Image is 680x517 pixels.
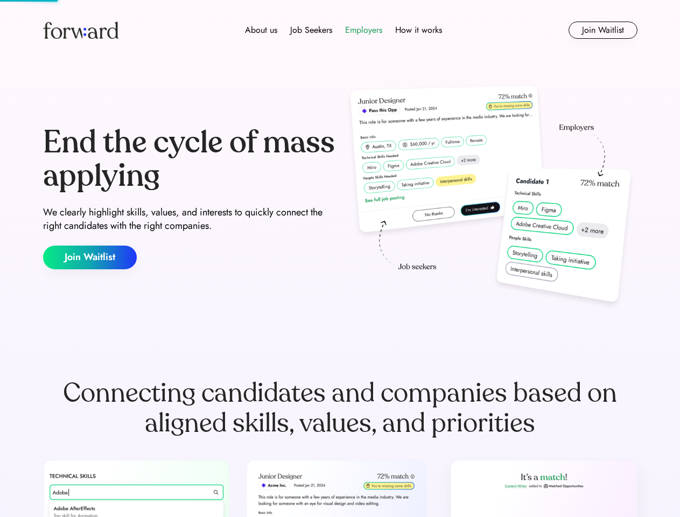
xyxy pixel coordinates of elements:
[43,126,336,192] div: End the cycle of mass applying
[43,206,336,233] div: We clearly highlight skills, values, and interests to quickly connect the right candidates with t...
[43,22,118,39] img: Forward logo
[345,82,637,313] img: hero-image.png
[569,22,637,39] button: Join Waitlist
[43,246,137,269] button: Join Waitlist
[43,378,637,438] div: Connecting candidates and companies based on aligned skills, values, and priorities
[290,24,332,37] div: Job Seekers
[345,24,382,37] div: Employers
[245,24,277,37] div: About us
[395,24,442,37] div: How it works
